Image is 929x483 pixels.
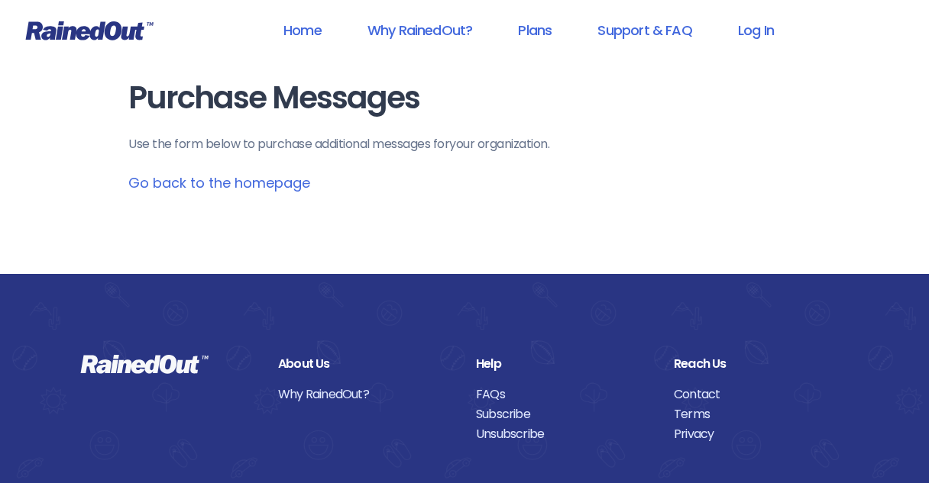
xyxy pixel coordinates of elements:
[128,173,310,192] a: Go back to the homepage
[674,404,849,424] a: Terms
[718,13,794,47] a: Log In
[128,81,801,115] h1: Purchase Messages
[348,13,493,47] a: Why RainedOut?
[476,354,651,374] div: Help
[278,385,453,404] a: Why RainedOut?
[476,404,651,424] a: Subscribe
[476,385,651,404] a: FAQs
[128,135,801,153] p: Use the form below to purchase additional messages for your organization .
[578,13,711,47] a: Support & FAQ
[674,385,849,404] a: Contact
[674,424,849,444] a: Privacy
[498,13,571,47] a: Plans
[264,13,341,47] a: Home
[674,354,849,374] div: Reach Us
[476,424,651,444] a: Unsubscribe
[278,354,453,374] div: About Us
